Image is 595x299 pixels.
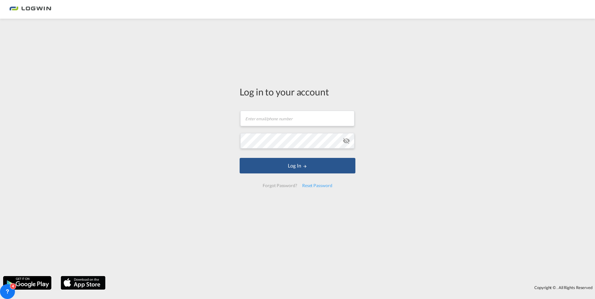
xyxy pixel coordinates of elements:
img: bc73a0e0d8c111efacd525e4c8ad7d32.png [9,2,51,16]
input: Enter email/phone number [240,111,354,126]
div: Log in to your account [240,85,355,98]
img: google.png [2,275,52,290]
md-icon: icon-eye-off [343,137,350,145]
div: Forgot Password? [260,180,299,191]
div: Reset Password [300,180,335,191]
img: apple.png [60,275,106,290]
div: Copyright © . All Rights Reserved [109,282,595,293]
button: LOGIN [240,158,355,173]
